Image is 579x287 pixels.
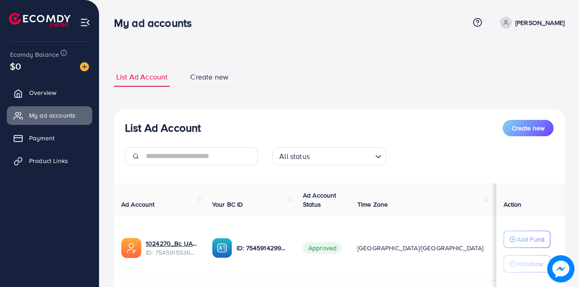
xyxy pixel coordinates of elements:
p: Add Fund [517,234,544,245]
input: Search for option [312,148,371,163]
img: ic-ba-acc.ded83a64.svg [212,238,232,258]
span: All status [277,150,312,163]
a: [PERSON_NAME] [496,17,564,29]
a: Overview [7,84,92,102]
span: Time Zone [357,200,388,209]
button: Create new [503,120,554,136]
img: image [80,62,89,71]
span: Your BC ID [212,200,243,209]
img: logo [9,13,70,27]
span: Overview [29,88,56,97]
span: Approved [303,242,342,254]
span: [GEOGRAPHIC_DATA]/[GEOGRAPHIC_DATA] [357,243,484,252]
span: Product Links [29,156,68,165]
img: ic-ads-acc.e4c84228.svg [121,238,141,258]
a: Payment [7,129,92,147]
button: Withdraw [504,255,550,272]
img: menu [80,17,90,28]
span: List Ad Account [116,72,168,82]
img: image [548,256,574,282]
h3: List Ad Account [125,121,201,134]
span: Ecomdy Balance [10,50,59,59]
span: $0 [10,59,21,73]
div: Search for option [272,147,386,165]
span: Ad Account Status [303,191,337,209]
p: [PERSON_NAME] [515,17,564,28]
a: 1024270_Bc UAE10kkk_1756920945833 [146,239,198,248]
h3: My ad accounts [114,16,199,30]
button: Add Fund [504,231,550,248]
a: My ad accounts [7,106,92,124]
p: Withdraw [517,258,543,269]
span: Action [504,200,522,209]
div: <span class='underline'>1024270_Bc UAE10kkk_1756920945833</span></br>7545915536356278280 [146,239,198,257]
span: My ad accounts [29,111,75,120]
p: ID: 7545914299548221448 [237,242,288,253]
span: Payment [29,134,54,143]
span: Ad Account [121,200,155,209]
span: Create new [512,124,544,133]
span: ID: 7545915536356278280 [146,248,198,257]
span: Create new [190,72,228,82]
a: Product Links [7,152,92,170]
